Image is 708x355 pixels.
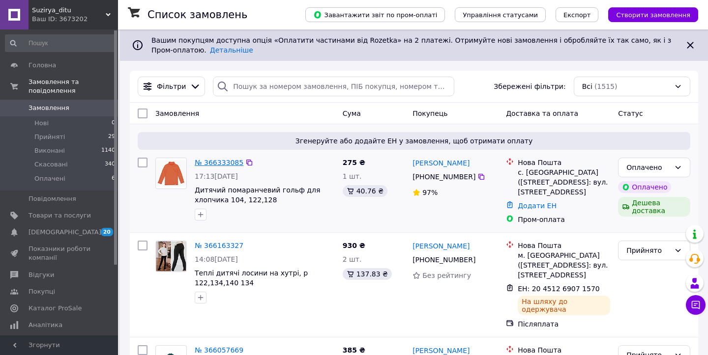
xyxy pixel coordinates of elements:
div: Нова Пошта [518,345,610,355]
div: Оплачено [626,162,670,173]
span: Каталог ProSale [29,304,82,313]
span: Suzirya_ditu [32,6,106,15]
button: Управління статусами [455,7,546,22]
a: [PERSON_NAME] [413,241,470,251]
span: Покупці [29,287,55,296]
span: Замовлення [29,104,69,112]
span: Головна [29,61,56,70]
span: Управління статусами [463,11,538,19]
div: Пром-оплата [518,215,610,224]
button: Чат з покупцем [686,295,706,315]
input: Пошук за номером замовлення, ПІБ покупця, номером телефону, Email, номером накладної [213,77,454,96]
span: Відгуки [29,271,54,279]
span: Без рейтингу [422,272,471,279]
a: Дитячий помаранчевий гольф для хлопчика 104, 122,128 [195,186,320,204]
span: 14:08[DATE] [195,255,238,263]
span: 0 [112,119,115,128]
a: Детальніше [210,46,253,54]
div: м. [GEOGRAPHIC_DATA] ([STREET_ADDRESS]: вул. [STREET_ADDRESS] [518,250,610,280]
span: Повідомлення [29,194,76,203]
img: Фото товару [156,160,186,187]
a: Додати ЕН [518,202,557,210]
span: Скасовані [34,160,68,169]
span: ЕН: 20 4512 6907 1570 [518,285,600,293]
button: Експорт [556,7,599,22]
div: На шляху до одержувача [518,296,610,315]
span: Вашим покупцям доступна опція «Оплатити частинами від Rozetka» на 2 платежі. Отримуйте нові замов... [151,36,671,54]
span: Фільтри [157,82,186,91]
span: Замовлення та повідомлення [29,78,118,95]
span: 1 шт. [343,172,362,180]
span: 17:13[DATE] [195,172,238,180]
div: [PHONE_NUMBER] [411,253,477,267]
span: Нові [34,119,49,128]
a: № 366163327 [195,242,243,249]
div: Оплачено [618,181,671,193]
button: Створити замовлення [608,7,698,22]
a: Фото товару [155,241,187,272]
button: Завантажити звіт по пром-оплаті [305,7,445,22]
div: Нова Пошта [518,241,610,250]
div: 137.83 ₴ [343,268,392,280]
a: Фото товару [155,158,187,189]
span: Створити замовлення [616,11,690,19]
span: 20 [101,228,113,236]
img: Фото товару [156,241,186,272]
a: № 366333085 [195,159,243,166]
span: 97% [422,189,438,196]
span: Товари та послуги [29,211,91,220]
span: 1140 [101,146,115,155]
div: Післяплата [518,319,610,329]
span: Збережені фільтри: [494,82,565,91]
span: Згенеруйте або додайте ЕН у замовлення, щоб отримати оплату [142,136,686,146]
span: Cума [343,109,361,117]
span: Експорт [563,11,591,19]
span: 385 ₴ [343,346,365,354]
span: 29 [108,133,115,141]
a: № 366057669 [195,346,243,354]
a: [PERSON_NAME] [413,158,470,168]
span: Всі [582,82,592,91]
span: Замовлення [155,109,199,117]
span: 6 [112,174,115,183]
span: (1515) [594,82,618,90]
a: Створити замовлення [598,10,698,18]
span: Доставка та оплата [506,109,578,117]
div: 40.76 ₴ [343,185,387,197]
div: с. [GEOGRAPHIC_DATA] ([STREET_ADDRESS]: вул. [STREET_ADDRESS] [518,167,610,197]
div: Дешева доставка [618,197,690,217]
input: Пошук [5,34,116,52]
span: [DEMOGRAPHIC_DATA] [29,228,101,237]
span: Виконані [34,146,65,155]
h1: Список замовлень [147,9,247,21]
span: Завантажити звіт по пром-оплаті [313,10,437,19]
span: 2 шт. [343,255,362,263]
span: 340 [105,160,115,169]
div: Ваш ID: 3673202 [32,15,118,24]
a: Теплі дитячі лосини на хутрі, р 122,134,140 134 [195,269,308,287]
div: Нова Пошта [518,158,610,167]
div: Прийнято [626,245,670,256]
div: [PHONE_NUMBER] [411,170,477,184]
span: Показники роботи компанії [29,245,91,262]
span: Оплачені [34,174,65,183]
span: Статус [618,109,643,117]
span: Прийняті [34,133,65,141]
span: 930 ₴ [343,242,365,249]
span: Покупець [413,109,447,117]
span: Аналітика [29,321,62,329]
span: 275 ₴ [343,159,365,166]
